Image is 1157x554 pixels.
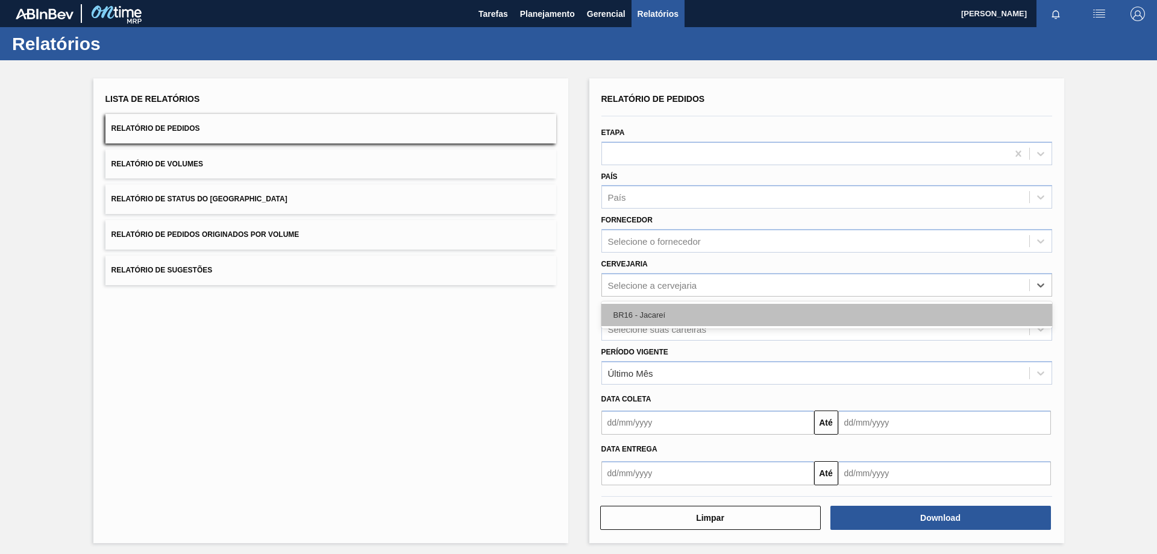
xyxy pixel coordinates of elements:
label: Cervejaria [601,260,648,268]
button: Relatório de Sugestões [105,256,556,285]
label: Fornecedor [601,216,653,224]
span: Lista de Relatórios [105,94,200,104]
div: BR16 - Jacareí [601,304,1052,326]
span: Relatório de Pedidos [601,94,705,104]
span: Data entrega [601,445,657,453]
span: Relatórios [638,7,679,21]
span: Relatório de Pedidos [111,124,200,133]
div: Último Mês [608,368,653,378]
span: Data coleta [601,395,651,403]
span: Planejamento [520,7,575,21]
input: dd/mm/yyyy [838,411,1051,435]
span: Tarefas [478,7,508,21]
button: Até [814,461,838,485]
label: País [601,172,618,181]
span: Relatório de Status do [GEOGRAPHIC_DATA] [111,195,287,203]
div: País [608,192,626,203]
h1: Relatórios [12,37,226,51]
span: Gerencial [587,7,626,21]
label: Período Vigente [601,348,668,356]
button: Download [830,506,1051,530]
span: Relatório de Volumes [111,160,203,168]
input: dd/mm/yyyy [838,461,1051,485]
img: userActions [1092,7,1106,21]
label: Etapa [601,128,625,137]
img: Logout [1130,7,1145,21]
input: dd/mm/yyyy [601,461,814,485]
span: Relatório de Sugestões [111,266,213,274]
button: Notificações [1036,5,1075,22]
button: Até [814,411,838,435]
button: Relatório de Pedidos Originados por Volume [105,220,556,250]
button: Relatório de Volumes [105,150,556,179]
input: dd/mm/yyyy [601,411,814,435]
div: Selecione a cervejaria [608,280,697,290]
div: Selecione suas carteiras [608,324,706,334]
button: Relatório de Status do [GEOGRAPHIC_DATA] [105,184,556,214]
span: Relatório de Pedidos Originados por Volume [111,230,299,239]
div: Selecione o fornecedor [608,236,701,247]
img: TNhmsLtSVTkK8tSr43FrP2fwEKptu5GPRR3wAAAABJRU5ErkJggg== [16,8,74,19]
button: Relatório de Pedidos [105,114,556,143]
button: Limpar [600,506,821,530]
